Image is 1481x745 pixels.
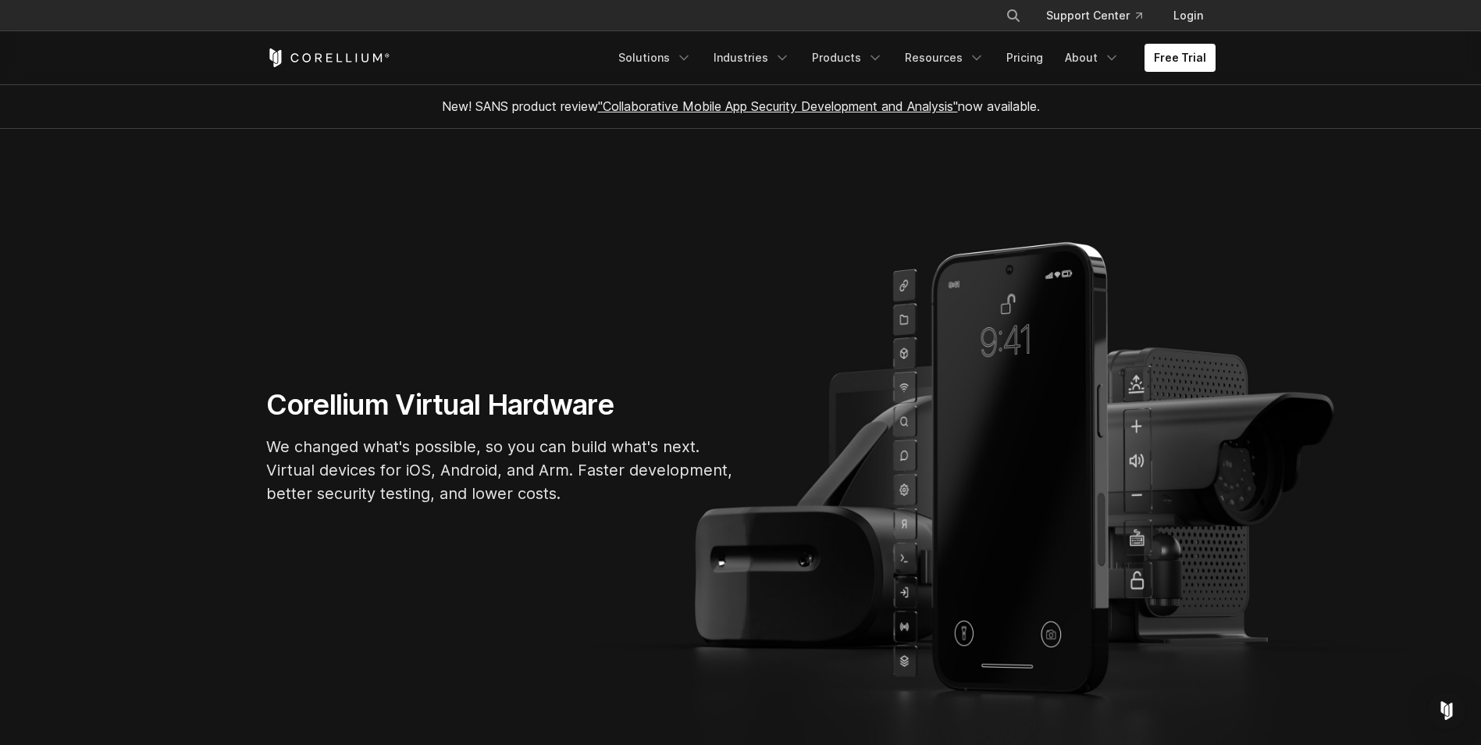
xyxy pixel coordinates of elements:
a: "Collaborative Mobile App Security Development and Analysis" [598,98,958,114]
a: Free Trial [1145,44,1216,72]
div: Navigation Menu [987,2,1216,30]
a: Login [1161,2,1216,30]
a: Products [803,44,892,72]
a: Corellium Home [266,48,390,67]
div: Open Intercom Messenger [1428,692,1465,729]
button: Search [999,2,1027,30]
h1: Corellium Virtual Hardware [266,387,735,422]
a: Pricing [997,44,1052,72]
a: Resources [895,44,994,72]
a: Support Center [1034,2,1155,30]
a: About [1056,44,1129,72]
p: We changed what's possible, so you can build what's next. Virtual devices for iOS, Android, and A... [266,435,735,505]
span: New! SANS product review now available. [442,98,1040,114]
a: Solutions [609,44,701,72]
a: Industries [704,44,799,72]
div: Navigation Menu [609,44,1216,72]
